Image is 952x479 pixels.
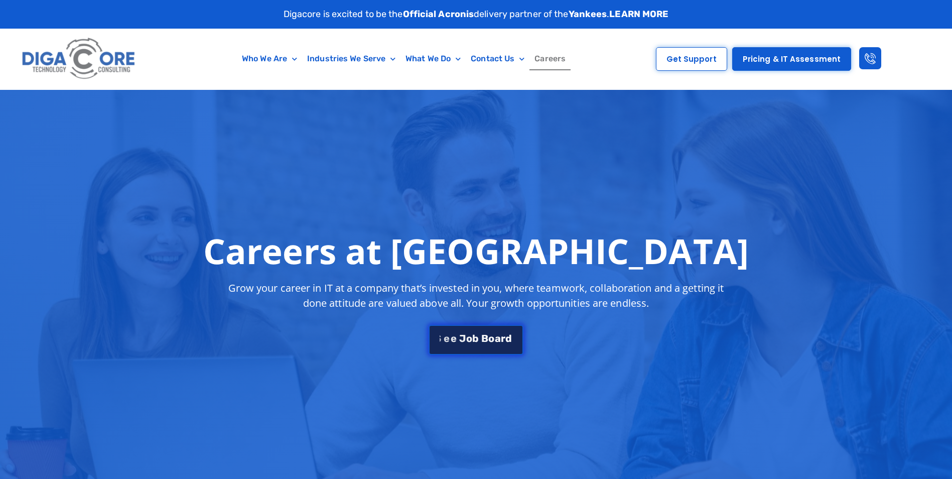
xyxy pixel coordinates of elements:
[302,47,400,70] a: Industries We Serve
[466,333,472,343] span: o
[219,281,733,311] p: Grow your career in IT at a company that’s invested in you, where teamwork, collaboration and a g...
[656,47,727,71] a: Get Support
[429,325,523,355] a: See Job Board
[203,230,749,271] h1: Careers at [GEOGRAPHIC_DATA]
[19,34,139,84] img: Digacore logo 1
[451,333,457,343] span: e
[459,333,466,343] span: J
[529,47,571,70] a: Careers
[732,47,851,71] a: Pricing & IT Assessment
[237,47,302,70] a: Who We Are
[666,55,717,63] span: Get Support
[495,333,501,343] span: a
[488,333,494,343] span: o
[466,47,529,70] a: Contact Us
[743,55,841,63] span: Pricing & IT Assessment
[435,333,441,343] span: S
[400,47,466,70] a: What We Do
[187,47,620,70] nav: Menu
[505,333,512,343] span: d
[472,333,479,343] span: b
[481,333,488,343] span: B
[609,9,668,20] a: LEARN MORE
[501,333,505,343] span: r
[444,333,450,343] span: e
[569,9,607,20] strong: Yankees
[284,8,669,21] p: Digacore is excited to be the delivery partner of the .
[403,9,474,20] strong: Official Acronis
